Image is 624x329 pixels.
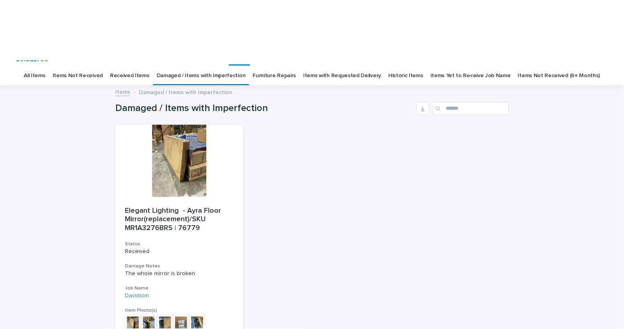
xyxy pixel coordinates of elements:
[125,263,234,269] h3: Damage Notes
[115,87,130,96] a: Items
[53,66,103,85] a: Items Not Received
[432,102,509,115] input: Search
[125,307,234,314] h3: Item Photo(s)
[125,248,234,255] p: Received
[125,270,234,277] p: The whole mirror is broken.
[125,241,234,247] h3: Status
[110,66,149,85] a: Received Items
[303,66,381,85] a: Items with Requested Delivery
[157,66,246,85] a: Damaged / Items with Imperfection
[125,285,234,292] h3: Job Name
[125,207,234,233] p: Elegant Lighting - Ayra Floor Mirror(replacement)/SKU MR1A3276BRS | 76779
[518,66,600,85] a: Items Not Received (6+ Months)
[430,66,511,85] a: Items Yet to Receive Job Name
[24,66,45,85] a: All Items
[139,87,232,96] p: Damaged / Items with Imperfection
[253,66,296,85] a: Furniture Repairs
[125,292,149,299] a: Davidson
[115,103,413,114] h1: Damaged / Items with Imperfection
[388,66,423,85] a: Historic Items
